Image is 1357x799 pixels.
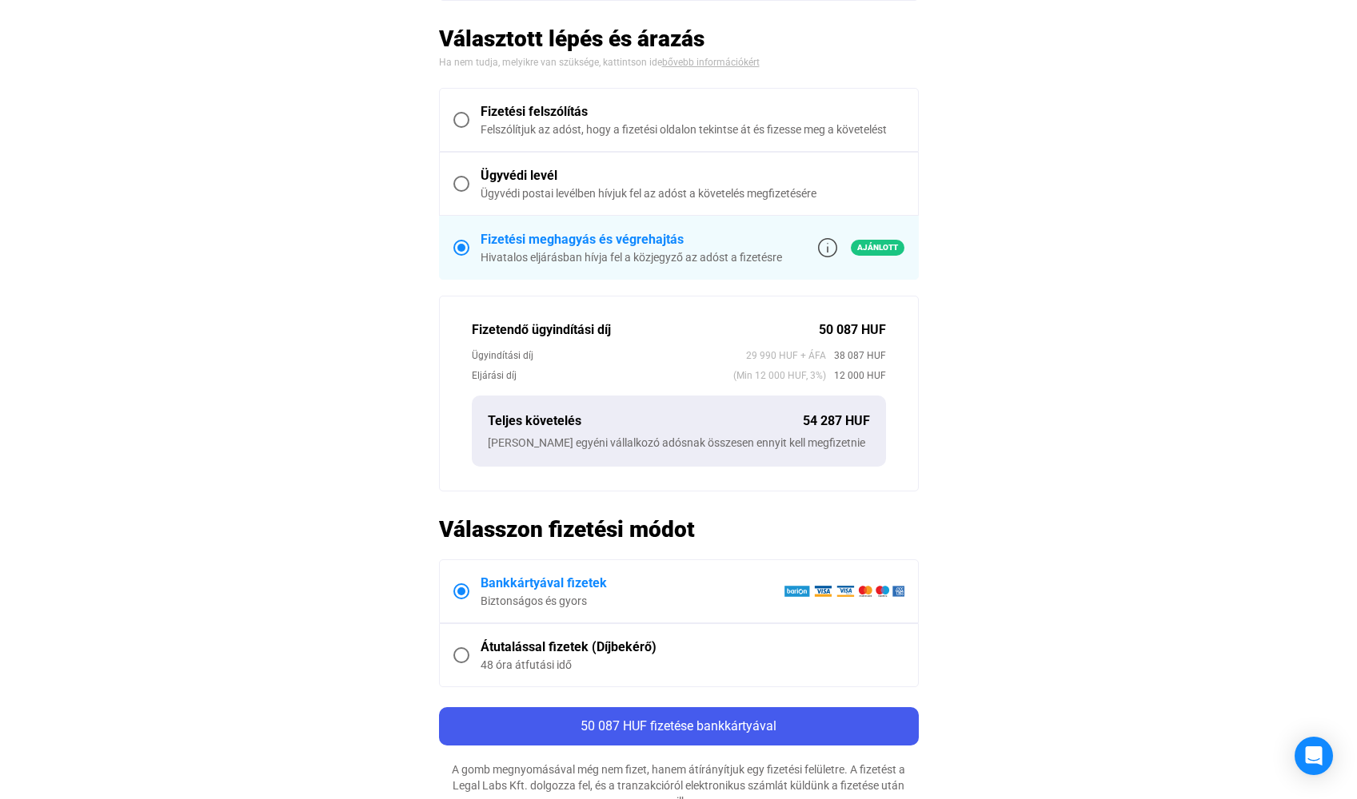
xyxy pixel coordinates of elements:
div: Biztonságos és gyors [481,593,784,609]
div: 48 óra átfutási idő [481,657,904,673]
span: 50 087 HUF fizetése bankkártyával [581,718,776,733]
span: 12 000 HUF [826,368,886,384]
img: info-grey-outline [818,238,837,257]
div: Ügyindítási díj [472,348,746,364]
div: 50 087 HUF [819,320,886,340]
div: 54 287 HUF [803,411,870,431]
div: Teljes követelés [488,411,803,431]
div: Open Intercom Messenger [1295,737,1333,775]
div: Eljárási díj [472,368,733,384]
a: info-grey-outlineAjánlott [818,238,904,257]
div: Hivatalos eljárásban hívja fel a közjegyző az adóst a fizetésre [481,249,782,265]
div: Fizetendő ügyindítási díj [472,320,819,340]
div: [PERSON_NAME] egyéni vállalkozó adósnak összesen ennyit kell megfizetnie [488,435,870,451]
div: Fizetési felszólítás [481,102,904,121]
span: 29 990 HUF + ÁFA [746,348,826,364]
div: Fizetési meghagyás és végrehajtás [481,230,782,249]
button: 50 087 HUF fizetése bankkártyával [439,707,919,745]
span: Ajánlott [851,240,904,256]
div: Bankkártyával fizetek [481,574,784,593]
div: Ügyvédi levél [481,166,904,185]
span: (Min 12 000 HUF, 3%) [733,368,826,384]
div: Felszólítjuk az adóst, hogy a fizetési oldalon tekintse át és fizesse meg a követelést [481,121,904,137]
div: Átutalással fizetek (Díjbekérő) [481,638,904,657]
h2: Válasszon fizetési módot [439,515,919,543]
a: bővebb információkért [662,57,760,68]
span: 38 087 HUF [826,348,886,364]
img: barion [784,585,904,598]
span: Ha nem tudja, melyikre van szüksége, kattintson ide [439,57,662,68]
div: Ügyvédi postai levélben hívjuk fel az adóst a követelés megfizetésére [481,185,904,201]
h2: Választott lépés és árazás [439,25,919,53]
